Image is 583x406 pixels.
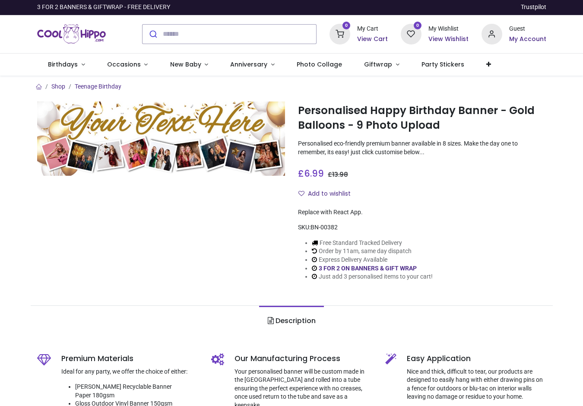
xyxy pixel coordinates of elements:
[143,25,163,44] button: Submit
[107,60,141,69] span: Occasions
[328,170,348,179] span: £
[311,224,338,231] span: BN-00382
[61,368,198,376] p: Ideal for any party, we offer the choice of either:
[312,247,433,256] li: Order by 11am, same day dispatch
[298,187,358,201] button: Add to wishlistAdd to wishlist
[61,353,198,364] h5: Premium Materials
[37,22,106,46] a: Logo of Cool Hippo
[364,60,392,69] span: Giftwrap
[312,273,433,281] li: Just add 3 personalised items to your cart!
[319,265,417,272] a: 3 FOR 2 ON BANNERS & GIFT WRAP
[428,35,469,44] a: View Wishlist
[259,306,323,336] a: Description
[332,170,348,179] span: 13.98
[357,35,388,44] a: View Cart
[312,256,433,264] li: Express Delivery Available
[357,25,388,33] div: My Cart
[414,22,422,30] sup: 0
[509,35,546,44] a: My Account
[298,190,304,197] i: Add to wishlist
[37,101,285,176] img: Personalised Happy Birthday Banner - Gold Balloons - 9 Photo Upload
[521,3,546,12] a: Trustpilot
[298,140,546,156] p: Personalised eco-friendly premium banner available in 8 sizes. Make the day one to remember, its ...
[48,60,78,69] span: Birthdays
[407,368,546,401] p: Nice and thick, difficult to tear, our products are designed to easily hang with either drawing p...
[298,167,324,180] span: £
[234,353,372,364] h5: Our Manufacturing Process
[298,208,546,217] div: Replace with React App.
[298,103,546,133] h1: Personalised Happy Birthday Banner - Gold Balloons - 9 Photo Upload
[401,30,421,37] a: 0
[51,83,65,90] a: Shop
[75,83,121,90] a: Teenage Birthday
[509,25,546,33] div: Guest
[407,353,546,364] h5: Easy Application
[230,60,267,69] span: Anniversary
[297,60,342,69] span: Photo Collage
[96,54,159,76] a: Occasions
[75,383,198,400] li: [PERSON_NAME] Recyclable Banner Paper 180gsm
[219,54,286,76] a: Anniversary
[342,22,351,30] sup: 0
[421,60,464,69] span: Party Stickers
[170,60,201,69] span: New Baby
[159,54,219,76] a: New Baby
[353,54,411,76] a: Giftwrap
[304,167,324,180] span: 6.99
[37,3,170,12] div: 3 FOR 2 BANNERS & GIFTWRAP - FREE DELIVERY
[428,25,469,33] div: My Wishlist
[298,223,546,232] div: SKU:
[37,22,106,46] img: Cool Hippo
[330,30,350,37] a: 0
[312,239,433,247] li: Free Standard Tracked Delivery
[37,54,96,76] a: Birthdays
